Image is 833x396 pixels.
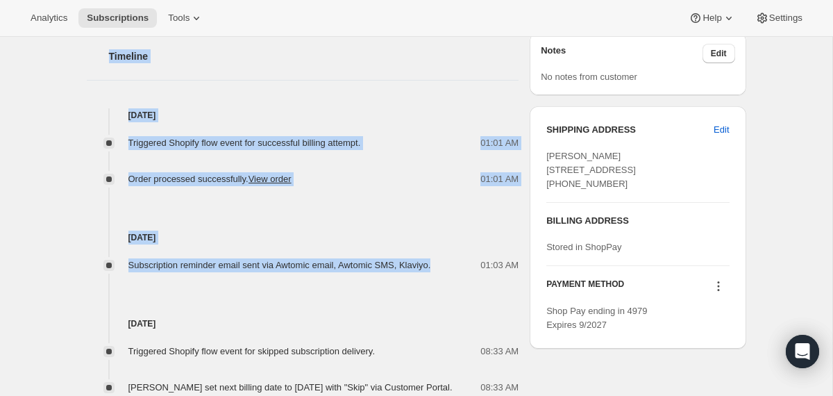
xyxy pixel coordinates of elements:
span: Edit [711,48,727,59]
div: Open Intercom Messenger [786,335,819,368]
span: [PERSON_NAME] [STREET_ADDRESS] [PHONE_NUMBER] [546,151,636,189]
span: 08:33 AM [480,345,519,358]
h3: BILLING ADDRESS [546,214,729,228]
button: Edit [702,44,735,63]
h4: [DATE] [87,317,519,331]
span: Subscription reminder email sent via Awtomic email, Awtomic SMS, Klaviyo. [128,260,431,270]
button: Subscriptions [78,8,157,28]
h4: [DATE] [87,108,519,122]
span: Shop Pay ending in 4979 Expires 9/2027 [546,306,647,330]
span: Stored in ShopPay [546,242,621,252]
button: Tools [160,8,212,28]
span: Tools [168,13,190,24]
span: No notes from customer [541,72,637,82]
h2: Timeline [109,49,519,63]
span: Analytics [31,13,67,24]
button: Settings [747,8,811,28]
span: 01:01 AM [480,172,519,186]
span: Settings [769,13,802,24]
button: Help [680,8,743,28]
span: 01:03 AM [480,258,519,272]
span: 08:33 AM [480,381,519,395]
button: Analytics [22,8,76,28]
h4: [DATE] [87,231,519,245]
span: Edit [714,123,729,137]
span: 01:01 AM [480,136,519,150]
span: Subscriptions [87,13,149,24]
span: Order processed successfully. [128,174,292,184]
span: Help [702,13,721,24]
h3: Notes [541,44,702,63]
h3: PAYMENT METHOD [546,279,624,297]
span: Triggered Shopify flow event for skipped subscription delivery. [128,346,376,356]
span: [PERSON_NAME] set next billing date to [DATE] with "Skip" via Customer Portal. [128,382,453,393]
span: Triggered Shopify flow event for successful billing attempt. [128,138,361,148]
a: View order [249,174,292,184]
button: Edit [705,119,737,141]
h3: SHIPPING ADDRESS [546,123,714,137]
